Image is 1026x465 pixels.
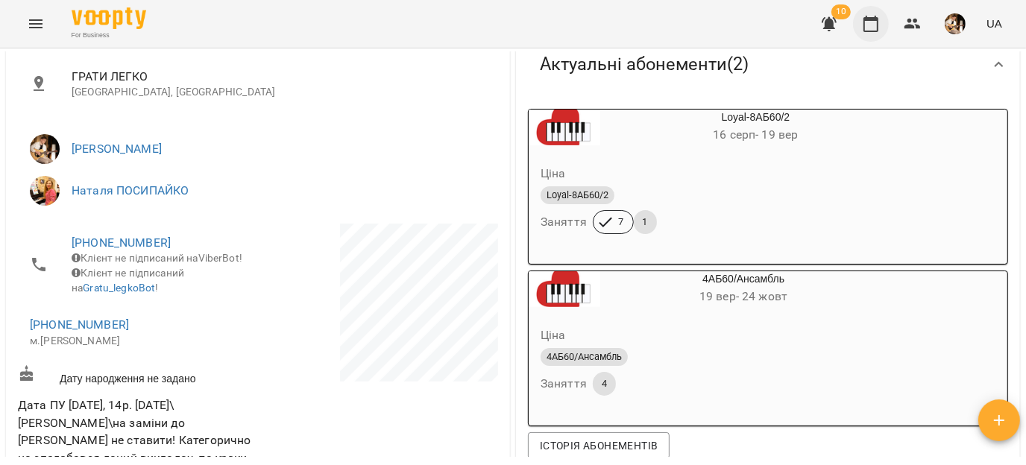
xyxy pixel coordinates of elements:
button: Loyal-8АБ60/216 серп- 19 верЦінаLoyal-8АБ60/2Заняття71 [529,110,911,252]
span: Історія абонементів [540,437,658,455]
span: Актуальні абонементи ( 2 ) [540,53,749,76]
img: Наталя ПОСИПАЙКО [30,176,60,206]
img: 0162ea527a5616b79ea1cf03ccdd73a5.jpg [945,13,966,34]
div: Loyal-8АБ60/2 [600,110,911,145]
h6: Ціна [541,325,566,346]
button: Menu [18,6,54,42]
span: For Business [72,31,146,40]
div: 4АБ60/Ансамбль [529,271,600,307]
a: Gratu_legkoBot [83,282,155,294]
span: ГРАТИ ЛЕГКО [72,68,486,86]
span: 19 вер - 24 жовт [699,289,787,303]
button: Історія абонементів [528,432,670,459]
a: [PHONE_NUMBER] [72,235,171,250]
span: 7 [610,215,633,229]
div: 4АБ60/Ансамбль [600,271,887,307]
img: Сергій ВЛАСОВИЧ [30,134,60,164]
a: Наталя ПОСИПАЙКО [72,183,189,197]
span: Клієнт не підписаний на ViberBot! [72,252,242,264]
span: 16 серп - 19 вер [713,127,798,142]
div: Дату народження не задано [15,362,258,390]
span: UA [986,16,1002,31]
img: Voopty Logo [72,7,146,29]
span: 1 [634,215,657,229]
span: Клієнт не підписаний на ! [72,267,184,294]
a: [PHONE_NUMBER] [30,317,129,332]
button: UA [981,10,1008,37]
span: 4 [593,377,616,390]
span: 4АБ60/Ансамбль [541,350,628,364]
span: 10 [831,4,851,19]
h6: Ціна [541,163,566,184]
h6: Заняття [541,212,587,232]
p: м.[PERSON_NAME] [30,334,243,349]
h6: Заняття [541,373,587,394]
div: Loyal-8АБ60/2 [529,110,600,145]
a: [PERSON_NAME] [72,142,162,156]
span: Loyal-8АБ60/2 [541,189,614,202]
p: [GEOGRAPHIC_DATA], [GEOGRAPHIC_DATA] [72,85,486,100]
div: Актуальні абонементи(2) [516,26,1020,103]
button: 4АБ60/Ансамбль19 вер- 24 жовтЦіна4АБ60/АнсамбльЗаняття4 [529,271,887,414]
